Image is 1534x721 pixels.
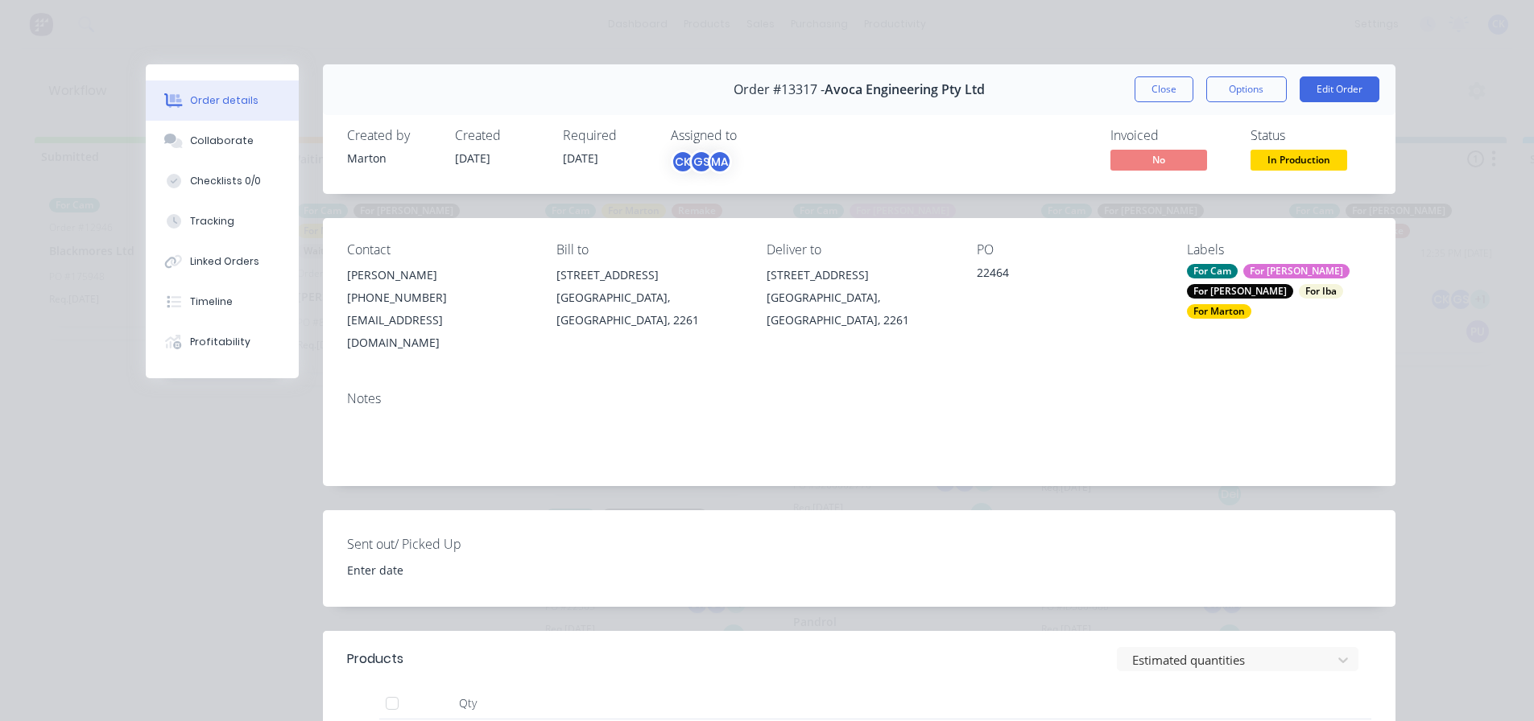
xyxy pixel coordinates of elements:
[455,128,544,143] div: Created
[671,128,832,143] div: Assigned to
[767,264,951,332] div: [STREET_ADDRESS][GEOGRAPHIC_DATA], [GEOGRAPHIC_DATA], 2261
[420,687,516,719] div: Qty
[347,649,403,669] div: Products
[1206,76,1287,102] button: Options
[190,295,233,309] div: Timeline
[563,128,651,143] div: Required
[146,121,299,161] button: Collaborate
[455,150,490,166] span: [DATE]
[556,286,741,332] div: [GEOGRAPHIC_DATA], [GEOGRAPHIC_DATA], 2261
[1110,150,1207,170] span: No
[336,558,536,582] input: Enter date
[734,82,825,97] span: Order #13317 -
[563,150,598,166] span: [DATE]
[190,134,254,148] div: Collaborate
[347,309,531,354] div: [EMAIL_ADDRESS][DOMAIN_NAME]
[347,264,531,354] div: [PERSON_NAME][PHONE_NUMBER][EMAIL_ADDRESS][DOMAIN_NAME]
[1135,76,1193,102] button: Close
[146,161,299,201] button: Checklists 0/0
[556,242,741,257] div: Bill to
[347,534,548,554] label: Sent out/ Picked Up
[1187,304,1251,319] div: For Marton
[190,93,258,108] div: Order details
[146,322,299,362] button: Profitability
[1300,76,1379,102] button: Edit Order
[977,242,1161,257] div: PO
[767,242,951,257] div: Deliver to
[347,242,531,257] div: Contact
[146,282,299,322] button: Timeline
[708,150,732,174] div: MA
[1251,128,1371,143] div: Status
[1251,150,1347,174] button: In Production
[556,264,741,332] div: [STREET_ADDRESS][GEOGRAPHIC_DATA], [GEOGRAPHIC_DATA], 2261
[146,201,299,241] button: Tracking
[825,82,985,97] span: Avoca Engineering Pty Ltd
[767,286,951,332] div: [GEOGRAPHIC_DATA], [GEOGRAPHIC_DATA], 2261
[190,174,261,188] div: Checklists 0/0
[1187,284,1293,299] div: For [PERSON_NAME]
[347,286,531,309] div: [PHONE_NUMBER]
[1251,150,1347,170] span: In Production
[146,241,299,282] button: Linked Orders
[347,128,436,143] div: Created by
[1243,264,1350,278] div: For [PERSON_NAME]
[190,335,250,349] div: Profitability
[556,264,741,286] div: [STREET_ADDRESS]
[347,391,1371,406] div: Notes
[671,150,732,174] button: CKGSMA
[190,254,259,269] div: Linked Orders
[146,80,299,121] button: Order details
[347,264,531,286] div: [PERSON_NAME]
[1187,242,1371,257] div: Labels
[671,150,695,174] div: CK
[767,264,951,286] div: [STREET_ADDRESS]
[689,150,713,174] div: GS
[347,150,436,167] div: Marton
[1187,264,1238,278] div: For Cam
[1299,284,1343,299] div: For Iba
[190,214,234,229] div: Tracking
[977,264,1161,286] div: 22464
[1110,128,1231,143] div: Invoiced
